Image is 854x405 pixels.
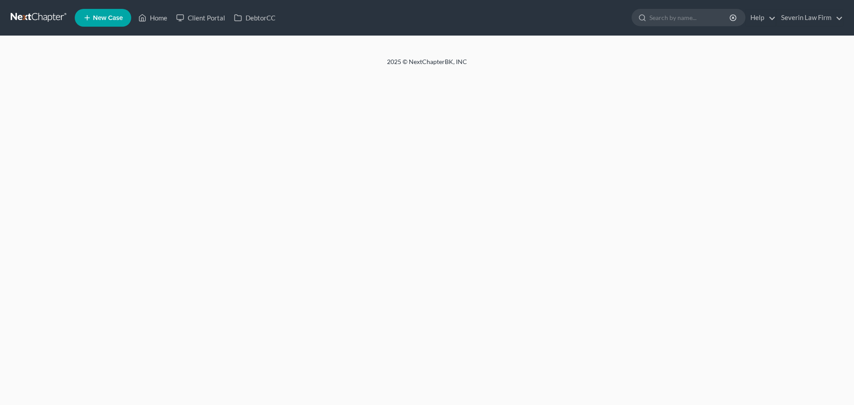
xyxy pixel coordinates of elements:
[172,10,230,26] a: Client Portal
[746,10,776,26] a: Help
[230,10,280,26] a: DebtorCC
[173,57,681,73] div: 2025 © NextChapterBK, INC
[134,10,172,26] a: Home
[93,15,123,21] span: New Case
[777,10,843,26] a: Severin Law Firm
[649,9,731,26] input: Search by name...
